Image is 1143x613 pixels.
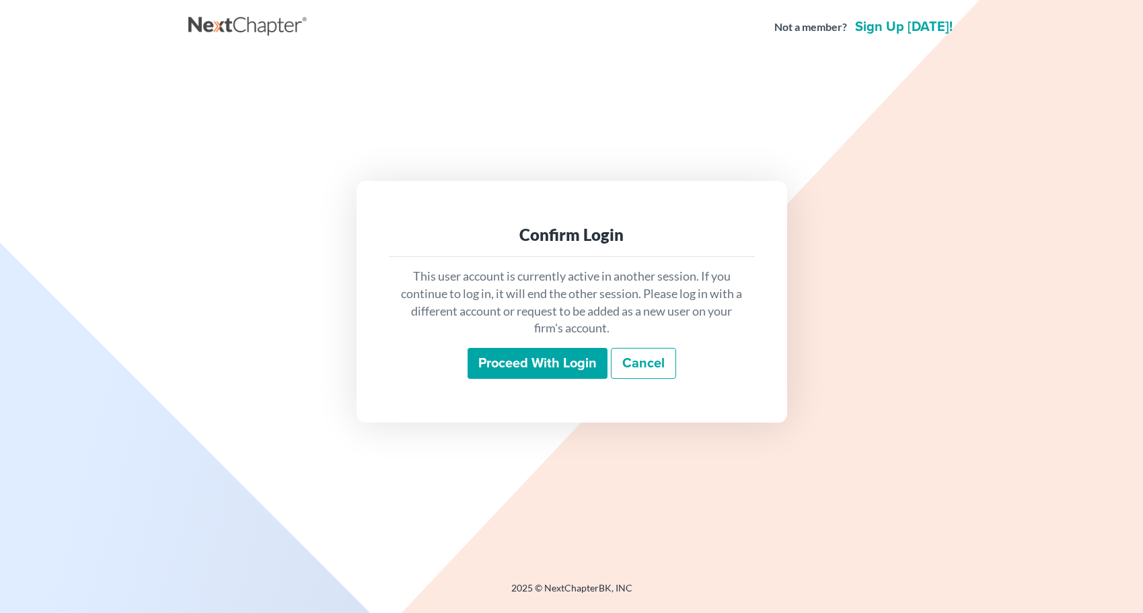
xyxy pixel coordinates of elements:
[774,20,847,35] strong: Not a member?
[188,581,955,606] div: 2025 © NextChapterBK, INC
[611,348,676,379] a: Cancel
[400,224,744,246] div: Confirm Login
[852,20,955,34] a: Sign up [DATE]!
[400,268,744,337] p: This user account is currently active in another session. If you continue to log in, it will end ...
[468,348,607,379] input: Proceed with login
